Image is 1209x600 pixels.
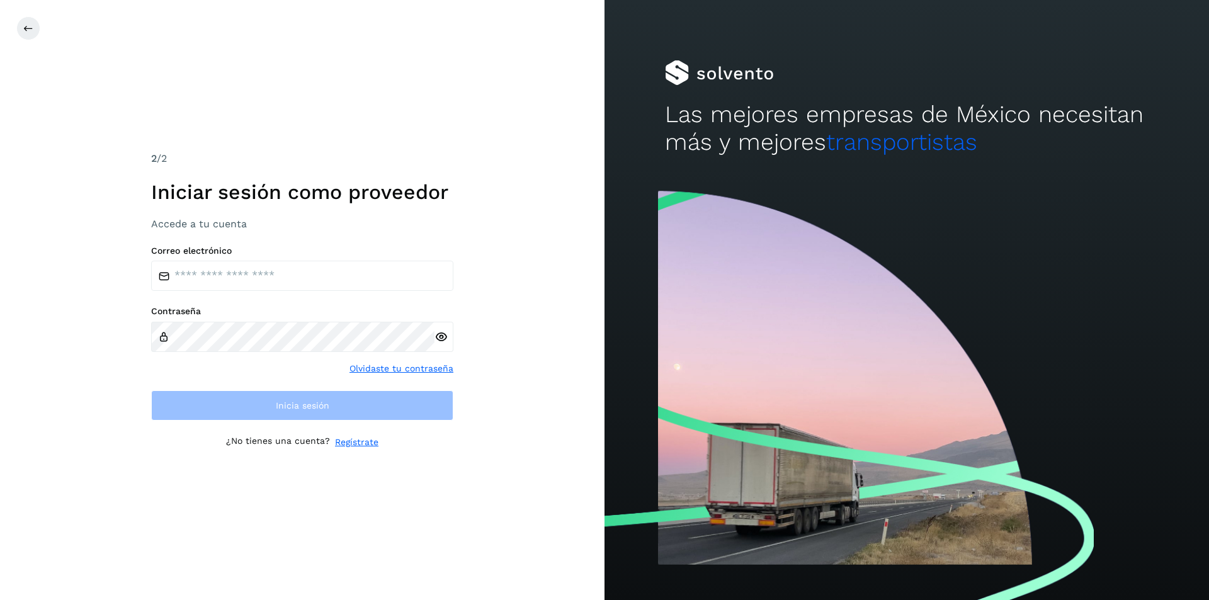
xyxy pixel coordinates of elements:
a: Regístrate [335,436,378,449]
span: 2 [151,152,157,164]
span: transportistas [826,128,977,156]
label: Correo electrónico [151,246,453,256]
button: Inicia sesión [151,390,453,421]
a: Olvidaste tu contraseña [349,362,453,375]
p: ¿No tienes una cuenta? [226,436,330,449]
h1: Iniciar sesión como proveedor [151,180,453,204]
div: /2 [151,151,453,166]
h3: Accede a tu cuenta [151,218,453,230]
span: Inicia sesión [276,401,329,410]
h2: Las mejores empresas de México necesitan más y mejores [665,101,1149,157]
label: Contraseña [151,306,453,317]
